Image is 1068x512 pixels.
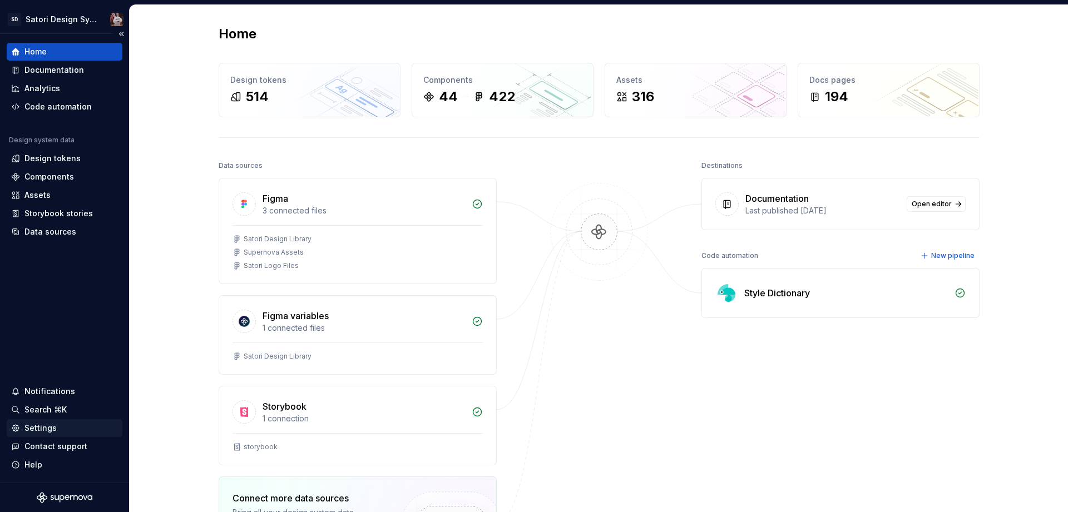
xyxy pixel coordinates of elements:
[24,46,47,57] div: Home
[24,208,93,219] div: Storybook stories
[263,309,329,322] div: Figma variables
[230,74,389,86] div: Design tokens
[7,61,122,79] a: Documentation
[8,13,21,26] div: SD
[113,26,129,42] button: Collapse sidebar
[24,386,75,397] div: Notifications
[219,63,400,117] a: Design tokens514
[26,14,97,25] div: Satori Design System
[24,226,76,237] div: Data sources
[907,196,966,212] a: Open editor
[233,491,383,505] div: Connect more data sources
[219,158,263,173] div: Data sources
[745,192,809,205] div: Documentation
[744,286,810,300] div: Style Dictionary
[7,186,122,204] a: Assets
[263,413,465,424] div: 1 connection
[912,200,952,208] span: Open editor
[24,190,51,201] div: Assets
[7,98,122,116] a: Code automation
[110,13,123,26] img: Andras Popovics
[7,205,122,222] a: Storybook stories
[263,192,288,205] div: Figma
[244,443,278,451] div: storybook
[263,400,306,413] div: Storybook
[219,386,497,465] a: Storybook1 connectionstorybook
[7,43,122,61] a: Home
[489,88,515,106] div: 422
[798,63,980,117] a: Docs pages194
[244,248,304,257] div: Supernova Assets
[7,223,122,241] a: Data sources
[246,88,269,106] div: 514
[423,74,582,86] div: Components
[24,404,67,415] div: Search ⌘K
[24,153,81,164] div: Design tokens
[825,88,848,106] div: 194
[412,63,594,117] a: Components44422
[24,422,57,434] div: Settings
[9,136,75,145] div: Design system data
[24,83,60,94] div: Analytics
[7,456,122,474] button: Help
[263,205,465,216] div: 3 connected files
[701,248,758,264] div: Code automation
[439,88,458,106] div: 44
[244,261,299,270] div: Satori Logo Files
[745,205,900,216] div: Last published [DATE]
[24,459,42,470] div: Help
[24,441,87,452] div: Contact support
[809,74,968,86] div: Docs pages
[616,74,775,86] div: Assets
[263,322,465,334] div: 1 connected files
[7,419,122,437] a: Settings
[632,88,654,106] div: 316
[244,352,311,361] div: Satori Design Library
[605,63,787,117] a: Assets316
[244,235,311,243] div: Satori Design Library
[7,79,122,97] a: Analytics
[7,382,122,400] button: Notifications
[37,492,92,503] svg: Supernova Logo
[7,401,122,419] button: Search ⌘K
[219,178,497,284] a: Figma3 connected filesSatori Design LibrarySupernova AssetsSatori Logo Files
[2,7,127,31] button: SDSatori Design SystemAndras Popovics
[7,168,122,186] a: Components
[24,64,84,76] div: Documentation
[931,251,975,260] span: New pipeline
[24,101,92,112] div: Code automation
[24,171,74,182] div: Components
[7,438,122,455] button: Contact support
[917,248,980,264] button: New pipeline
[219,25,256,43] h2: Home
[701,158,743,173] div: Destinations
[219,295,497,375] a: Figma variables1 connected filesSatori Design Library
[7,150,122,167] a: Design tokens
